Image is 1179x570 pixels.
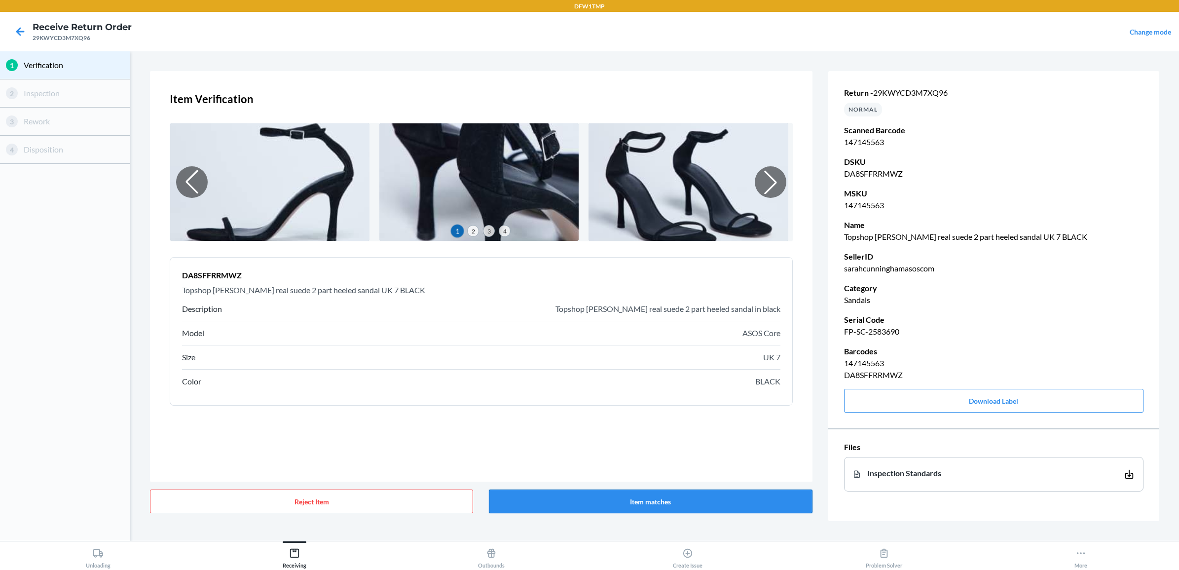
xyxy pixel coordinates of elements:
[852,463,1116,485] a: Inspection Standards
[170,91,793,107] p: Item Verification
[393,541,589,569] button: Outbounds
[844,389,1143,413] button: Download Label
[182,303,222,315] p: Description
[844,251,1143,263] p: SellerID
[24,144,124,155] p: Disposition
[24,87,124,99] p: Inspection
[844,326,1143,338] p: FP-SC-2583690
[763,351,780,363] p: UK 7
[844,219,1143,231] p: Name
[844,168,1143,180] p: DA8SFFRRMWZ
[33,21,132,34] h4: Receive Return Order
[844,231,1143,243] p: Topshop [PERSON_NAME] real suede 2 part heeled sandal UK 7 BLACK
[844,156,1143,168] p: DSKU
[489,490,812,513] button: Item matches
[33,34,132,42] div: 29KWYCD3M7XQ96
[844,441,1143,453] p: Files
[451,225,464,237] span: 1
[24,59,124,71] p: Verification
[844,345,1143,357] p: Barcodes
[867,467,941,479] div: Inspection Standards
[150,490,473,513] button: Reject Item
[873,88,948,97] span: 29KWYCD3M7XQ96
[6,144,18,155] div: 4
[555,303,780,315] p: Topshop [PERSON_NAME] real suede 2 part heeled sandal in black
[844,263,1143,274] p: sarahcunninghamasoscom
[499,225,511,237] span: 4
[182,327,204,339] p: Model
[844,136,1143,148] p: 147145563
[379,123,579,241] img: Product image 2
[844,103,882,116] div: NORMAL
[283,544,306,569] div: Receiving
[844,294,1143,306] p: Sandals
[844,314,1143,326] p: Serial Code
[844,124,1143,136] p: Scanned Barcode
[170,123,369,241] img: Product image 1
[1074,544,1087,569] div: More
[844,369,1143,381] p: DA8SFFRRMWZ
[6,115,18,127] div: 3
[86,544,111,569] div: Unloading
[182,376,201,387] p: Color
[589,541,786,569] button: Create Issue
[786,541,982,569] button: Problem Solver
[467,225,479,237] span: 2
[6,87,18,99] div: 2
[196,541,393,569] button: Receiving
[983,541,1179,569] button: More
[182,284,780,296] p: Topshop [PERSON_NAME] real suede 2 part heeled sandal UK 7 BLACK
[844,282,1143,294] p: Category
[1130,28,1171,36] a: Change mode
[478,544,505,569] div: Outbounds
[844,357,1143,369] p: 147145563
[483,225,495,237] span: 3
[182,269,780,281] header: DA8SFFRRMWZ
[844,199,1143,211] p: 147145563
[755,376,780,387] p: BLACK
[574,2,605,11] p: DFW1TMP
[844,188,1143,199] p: MSKU
[742,327,780,339] p: ASOS Core
[6,59,18,71] div: 1
[24,115,124,127] p: Rework
[673,544,702,569] div: Create Issue
[182,351,195,363] p: Size
[866,544,902,569] div: Problem Solver
[589,123,788,241] img: Product image 3
[844,87,1143,99] p: Return -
